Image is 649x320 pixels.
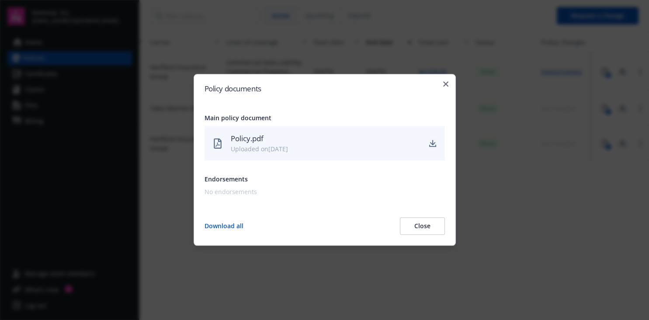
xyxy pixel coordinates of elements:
div: Uploaded on [DATE] [231,145,420,154]
button: Close [400,218,445,235]
div: No endorsements [205,188,441,197]
button: Download all [205,218,243,235]
a: download [427,138,438,149]
div: Policy.pdf [231,133,420,144]
div: Endorsements [205,175,445,184]
div: Main policy document [205,113,445,122]
h2: Policy documents [205,85,445,92]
